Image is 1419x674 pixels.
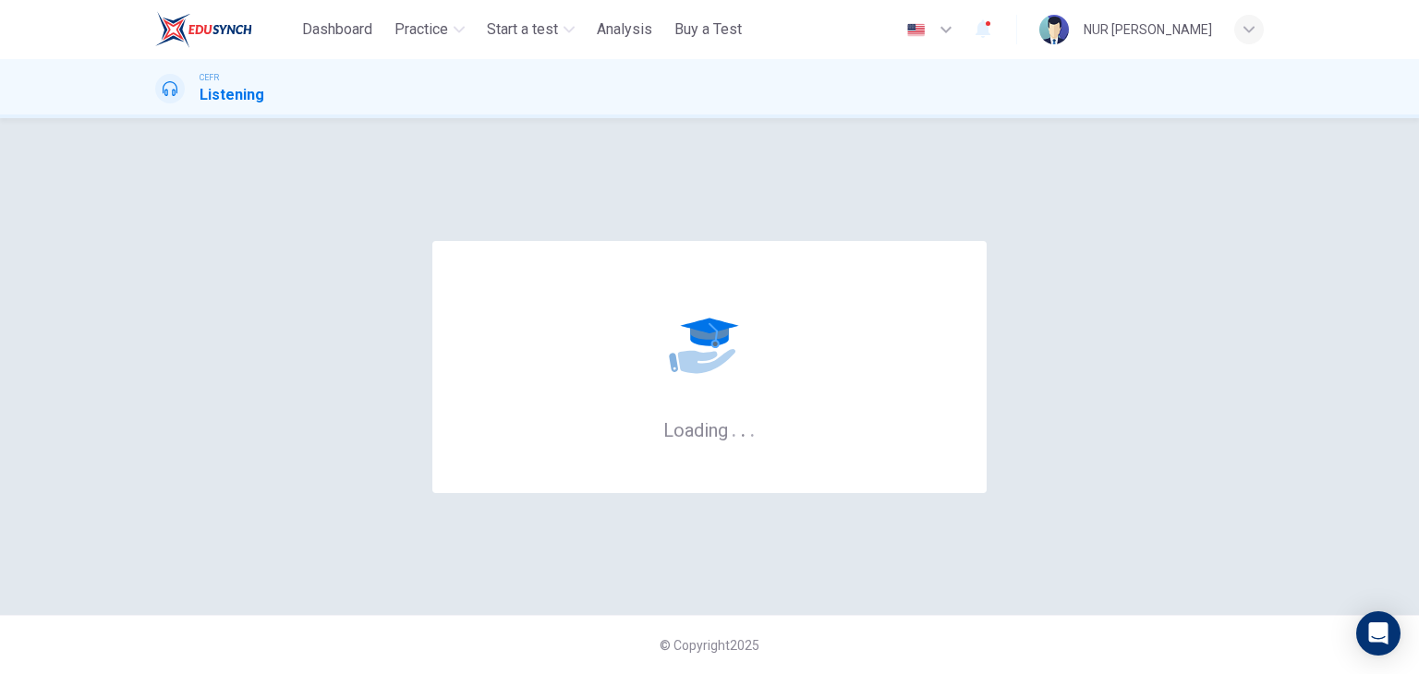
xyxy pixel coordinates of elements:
[663,417,756,441] h6: Loading
[667,13,749,46] button: Buy a Test
[904,23,928,37] img: en
[295,13,380,46] button: Dashboard
[155,11,252,48] img: ELTC logo
[597,18,652,41] span: Analysis
[487,18,558,41] span: Start a test
[387,13,472,46] button: Practice
[302,18,372,41] span: Dashboard
[589,13,660,46] button: Analysis
[155,11,295,48] a: ELTC logo
[394,18,448,41] span: Practice
[479,13,582,46] button: Start a test
[660,638,759,653] span: © Copyright 2025
[740,413,746,443] h6: .
[731,413,737,443] h6: .
[674,18,742,41] span: Buy a Test
[200,84,264,106] h1: Listening
[200,71,219,84] span: CEFR
[1356,611,1401,656] div: Open Intercom Messenger
[1039,15,1069,44] img: Profile picture
[749,413,756,443] h6: .
[1084,18,1212,41] div: NUR [PERSON_NAME]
